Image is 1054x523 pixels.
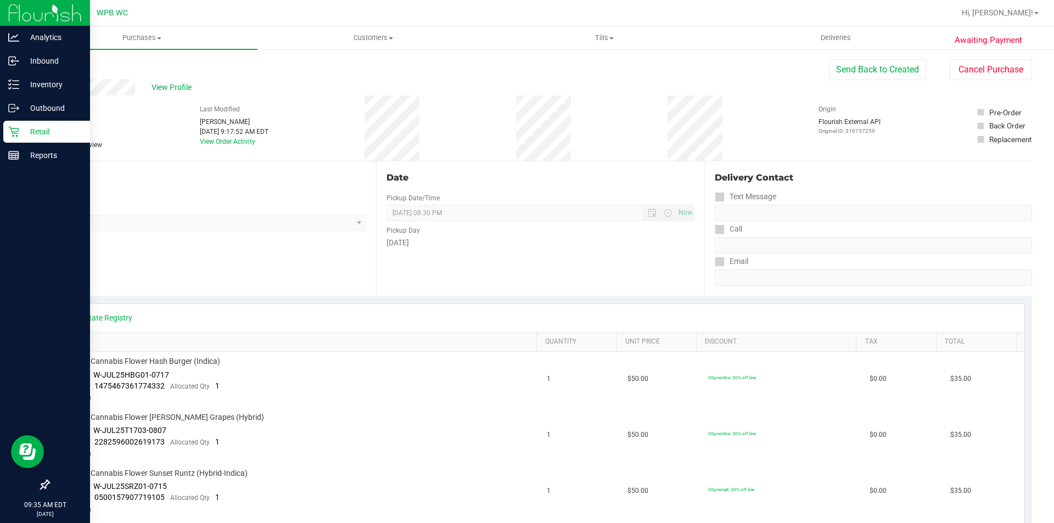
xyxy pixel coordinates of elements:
div: Location [48,171,366,184]
a: Discount [705,338,852,346]
inline-svg: Retail [8,126,19,137]
span: W-JUL25SRZ01-0715 [93,482,167,491]
span: $0.00 [870,430,887,440]
div: [DATE] 9:17:52 AM EDT [200,127,268,137]
span: 1 [215,493,220,502]
button: Send Back to Created [829,59,926,80]
span: Allocated Qty [170,494,210,502]
p: [DATE] [5,510,85,518]
a: Tax [865,338,932,346]
label: Origin [818,104,836,114]
span: 2282596002619173 [94,437,165,446]
div: Flourish External API [818,117,881,135]
inline-svg: Analytics [8,32,19,43]
span: $0.00 [870,486,887,496]
span: 1 [547,374,551,384]
span: $35.00 [950,374,971,384]
button: Cancel Purchase [950,59,1032,80]
div: Pre-Order [989,107,1022,118]
span: 0500157907719105 [94,493,165,502]
span: Customers [258,33,488,43]
span: $50.00 [627,486,648,496]
span: Purchases [26,33,257,43]
span: 30premall: 30% off line [708,487,754,492]
label: Last Modified [200,104,240,114]
label: Text Message [715,189,776,205]
span: FT 3.5g Cannabis Flower Hash Burger (Indica) [63,356,220,367]
input: Format: (999) 999-9999 [715,205,1032,221]
span: Allocated Qty [170,438,210,446]
label: Pickup Day [386,226,420,235]
span: 1 [547,430,551,440]
div: Back Order [989,120,1025,131]
p: Original ID: 316757259 [818,127,881,135]
a: View State Registry [66,312,132,323]
a: Customers [257,26,489,49]
inline-svg: Reports [8,150,19,161]
label: Pickup Date/Time [386,193,440,203]
input: Format: (999) 999-9999 [715,237,1032,254]
div: Date [386,171,694,184]
span: $50.00 [627,430,648,440]
a: SKU [65,338,532,346]
span: Awaiting Payment [955,34,1022,47]
inline-svg: Inbound [8,55,19,66]
span: View Profile [152,82,195,93]
inline-svg: Outbound [8,103,19,114]
span: 1 [215,381,220,390]
p: Inbound [19,54,85,68]
span: W-JUL25T1703-0807 [93,426,166,435]
span: 1 [547,486,551,496]
p: Analytics [19,31,85,44]
div: Replacement [989,134,1031,145]
label: Call [715,221,742,237]
span: WPB WC [97,8,128,18]
span: Deliveries [806,33,866,43]
a: View Order Activity [200,138,255,145]
span: $35.00 [950,430,971,440]
span: FT 3.5g Cannabis Flower Sunset Runtz (Hybrid-Indica) [63,468,248,479]
iframe: Resource center [11,435,44,468]
span: 30premfire: 30% off line [708,431,756,436]
span: Tills [489,33,719,43]
p: Reports [19,149,85,162]
div: Delivery Contact [715,171,1032,184]
a: Unit Price [625,338,692,346]
a: Purchases [26,26,257,49]
span: Allocated Qty [170,383,210,390]
span: Hi, [PERSON_NAME]! [962,8,1033,17]
span: $0.00 [870,374,887,384]
inline-svg: Inventory [8,79,19,90]
p: Outbound [19,102,85,115]
span: $35.00 [950,486,971,496]
span: FT 3.5g Cannabis Flower [PERSON_NAME] Grapes (Hybrid) [63,412,264,423]
span: W-JUL25HBG01-0717 [93,370,169,379]
span: $50.00 [627,374,648,384]
p: Inventory [19,78,85,91]
div: [PERSON_NAME] [200,117,268,127]
a: Quantity [545,338,612,346]
span: 1 [215,437,220,446]
a: Tills [489,26,720,49]
div: [DATE] [386,237,694,249]
span: 30premfire: 30% off line [708,375,756,380]
a: Total [945,338,1012,346]
label: Email [715,254,748,269]
p: 09:35 AM EDT [5,500,85,510]
span: 1475467361774332 [94,381,165,390]
p: Retail [19,125,85,138]
a: Deliveries [720,26,951,49]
